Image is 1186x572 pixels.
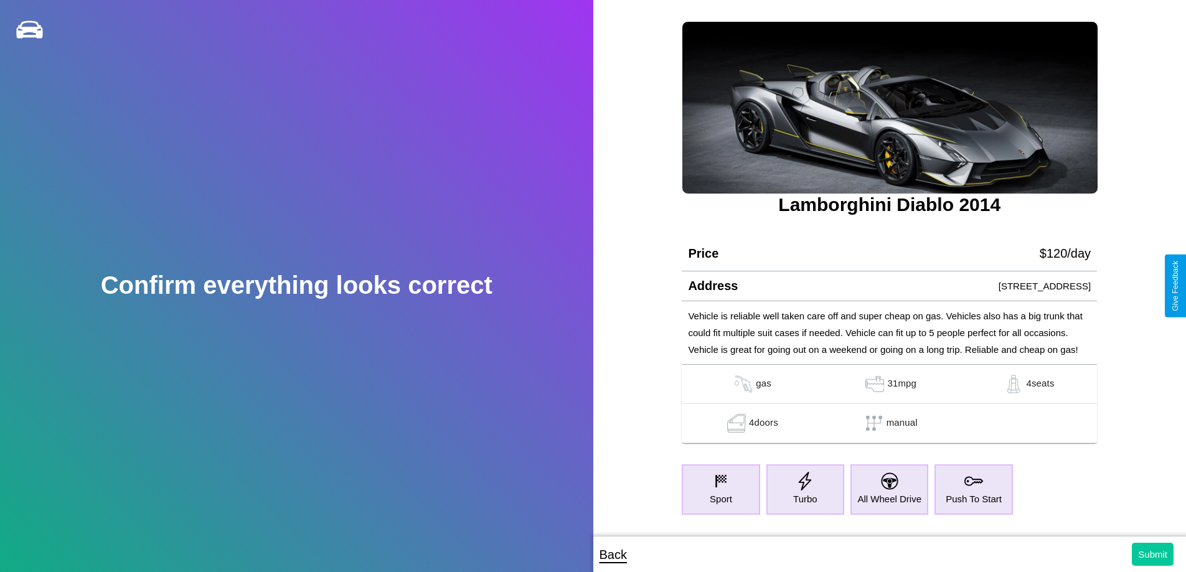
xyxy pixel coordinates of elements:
p: 4 doors [749,414,778,433]
p: Vehicle is reliable well taken care off and super cheap on gas. Vehicles also has a big trunk tha... [688,307,1091,358]
p: 4 seats [1026,375,1054,393]
p: Sport [710,490,732,507]
table: simple table [682,365,1097,443]
p: gas [756,375,771,393]
button: Submit [1132,543,1174,566]
p: 31 mpg [887,375,916,393]
p: Push To Start [946,490,1002,507]
h3: Lamborghini Diablo 2014 [682,194,1097,215]
h4: Address [688,279,738,293]
p: Turbo [793,490,817,507]
img: gas [731,375,756,393]
p: $ 120 /day [1040,242,1091,265]
img: gas [862,375,887,393]
h4: Price [688,246,718,261]
p: manual [887,414,918,433]
img: gas [724,414,749,433]
div: Give Feedback [1171,261,1180,311]
h2: Confirm everything looks correct [101,271,492,299]
p: Back [600,543,627,566]
p: All Wheel Drive [857,490,921,507]
img: gas [1001,375,1026,393]
p: [STREET_ADDRESS] [999,278,1091,294]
